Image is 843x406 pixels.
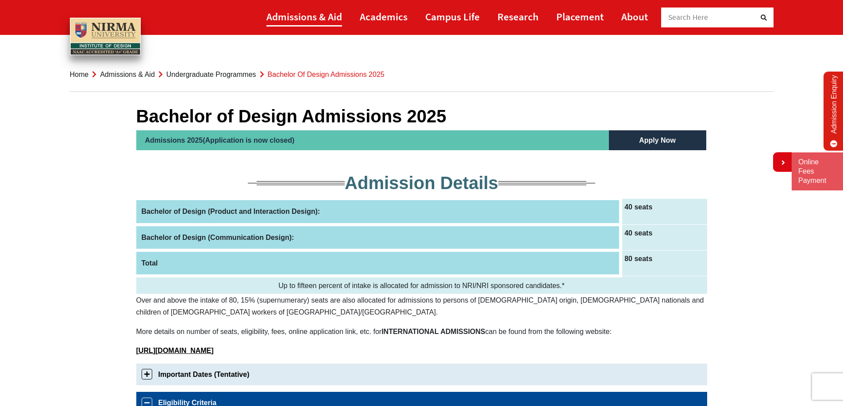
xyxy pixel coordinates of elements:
[136,276,707,294] td: Up to fifteen percent of intake is allocated for admission to NRI/NRI sponsored candidates.
[166,71,256,78] a: Undergraduate Programmes
[497,7,539,27] a: Research
[268,71,385,78] span: Bachelor of Design Admissions 2025
[136,250,621,276] th: Total
[100,71,155,78] a: Admissions & Aid
[798,158,836,185] a: Online Fees Payment
[70,57,774,92] nav: breadcrumb
[136,294,707,318] p: Over and above the intake of 80, 15% (supernumerary) seats are also allocated for admissions to p...
[381,328,485,335] b: INTERNATIONAL ADMISSIONS
[425,7,480,27] a: Campus Life
[136,106,707,127] h1: Bachelor of Design Admissions 2025
[136,364,707,385] a: Important Dates (Tentative)
[621,250,707,276] td: 80 seats
[621,224,707,250] td: 40 seats
[136,224,621,250] th: Bachelor of Design (Communication Design):
[136,130,609,150] h2: Admissions 2025(Application is now closed)
[136,326,707,338] p: More details on number of seats, eligibility, fees, online application link, etc. for can be foun...
[70,71,89,78] a: Home
[621,7,648,27] a: About
[136,199,621,224] th: Bachelor of Design (Product and Interaction Design):
[609,130,706,150] h5: Apply Now
[621,199,707,224] td: 40 seats
[556,7,604,27] a: Placement
[70,18,141,56] img: main_logo
[360,7,408,27] a: Academics
[266,7,342,27] a: Admissions & Aid
[668,12,708,22] span: Search Here
[345,173,498,193] span: Admission Details
[136,347,214,354] a: [URL][DOMAIN_NAME]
